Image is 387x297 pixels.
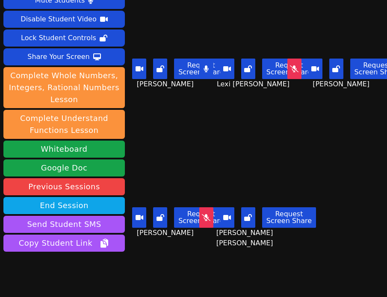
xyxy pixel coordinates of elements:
[27,50,90,64] div: Share Your Screen
[3,11,125,28] button: Disable Student Video
[137,228,196,238] span: [PERSON_NAME]
[21,12,96,26] div: Disable Student Video
[3,141,125,158] button: Whiteboard
[21,31,96,45] div: Lock Student Controls
[262,207,316,228] button: Request Screen Share
[3,110,125,139] button: Complete Understand Functions Lesson
[3,216,125,233] button: Send Student SMS
[3,235,125,252] button: Copy Student Link
[3,197,125,214] button: End Session
[3,159,125,176] a: Google Doc
[174,207,228,228] button: Request Screen Share
[313,79,372,89] span: [PERSON_NAME]
[262,59,316,79] button: Request Screen Share
[3,67,125,108] button: Complete Whole Numbers, Integers, Rational Numbers Lesson
[19,237,109,249] span: Copy Student Link
[174,59,228,79] button: Request Screen Share
[216,228,292,248] span: [PERSON_NAME] [PERSON_NAME]
[217,79,292,89] span: Lexi [PERSON_NAME]
[137,79,196,89] span: [PERSON_NAME]
[3,48,125,65] button: Share Your Screen
[3,178,125,195] a: Previous Sessions
[3,29,125,47] button: Lock Student Controls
